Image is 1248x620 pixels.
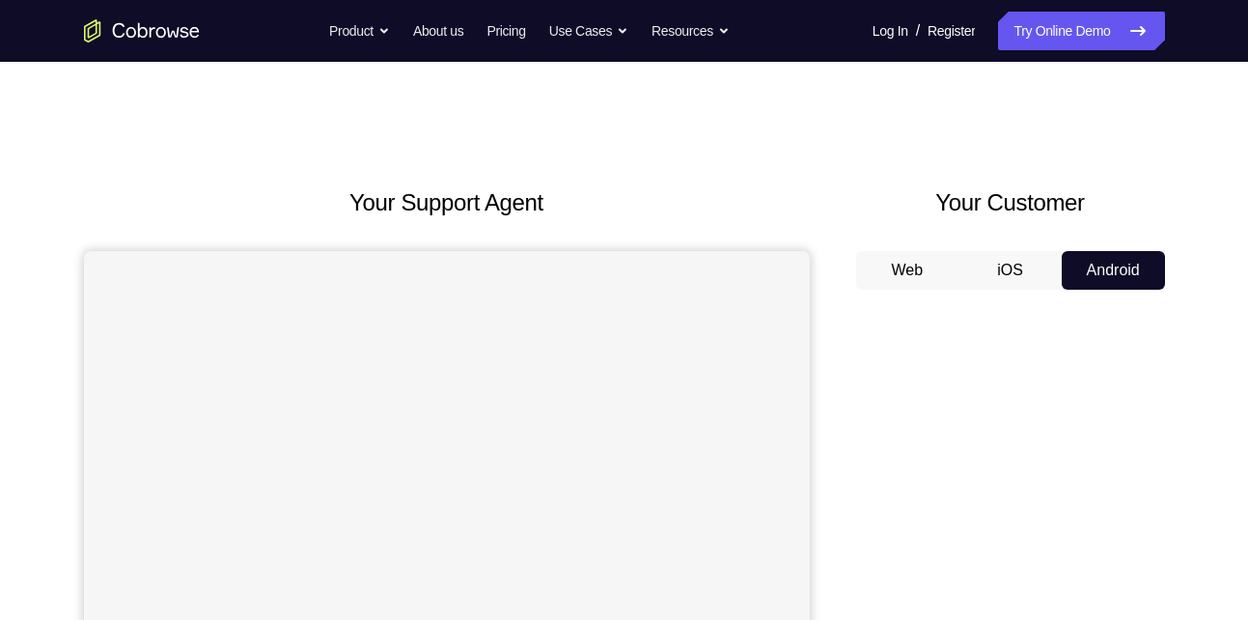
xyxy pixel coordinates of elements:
[856,185,1165,220] h2: Your Customer
[856,251,959,290] button: Web
[1062,251,1165,290] button: Android
[873,12,908,50] a: Log In
[652,12,730,50] button: Resources
[84,19,200,42] a: Go to the home page
[84,185,810,220] h2: Your Support Agent
[916,19,920,42] span: /
[549,12,628,50] button: Use Cases
[413,12,463,50] a: About us
[958,251,1062,290] button: iOS
[998,12,1164,50] a: Try Online Demo
[486,12,525,50] a: Pricing
[928,12,975,50] a: Register
[329,12,390,50] button: Product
